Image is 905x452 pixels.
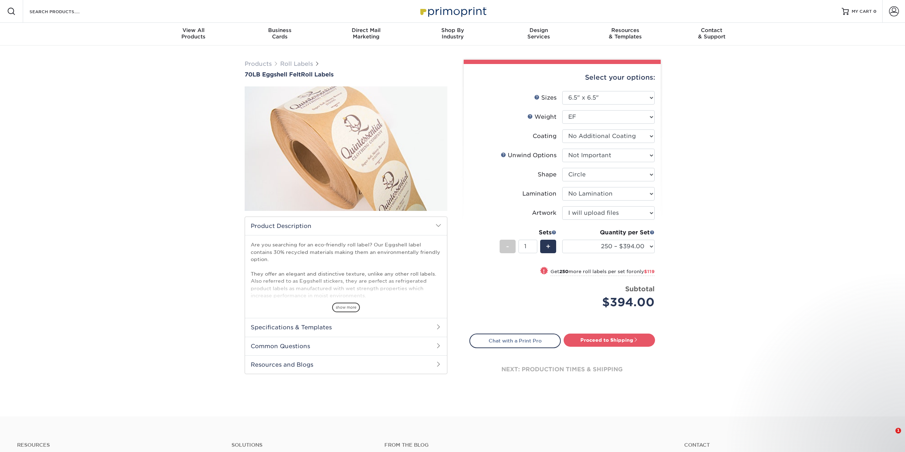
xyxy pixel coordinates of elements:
span: Design [496,27,582,33]
span: - [506,241,509,252]
div: Shape [538,170,557,179]
div: Sizes [534,94,557,102]
div: $394.00 [568,294,655,311]
a: BusinessCards [236,23,323,46]
div: Coating [533,132,557,140]
strong: 250 [559,269,569,274]
span: show more [332,303,360,312]
input: SEARCH PRODUCTS..... [29,7,98,16]
img: Primoprint [417,4,488,19]
div: & Support [669,27,755,40]
a: Contact [684,442,888,448]
div: & Templates [582,27,669,40]
a: 70LB Eggshell FeltRoll Labels [245,71,447,78]
a: View AllProducts [150,23,237,46]
span: only [634,269,655,274]
div: Marketing [323,27,409,40]
a: Direct MailMarketing [323,23,409,46]
div: Products [150,27,237,40]
div: next: production times & shipping [469,348,655,391]
div: Services [496,27,582,40]
span: + [546,241,550,252]
a: Products [245,60,272,67]
div: Select your options: [469,64,655,91]
a: Proceed to Shipping [564,334,655,346]
a: DesignServices [496,23,582,46]
h2: Common Questions [245,337,447,355]
h2: Resources and Blogs [245,355,447,374]
div: Cards [236,27,323,40]
div: Sets [500,228,557,237]
a: Resources& Templates [582,23,669,46]
span: 0 [873,9,877,14]
span: MY CART [852,9,872,15]
span: View All [150,27,237,33]
span: $119 [644,269,655,274]
div: Unwind Options [501,151,557,160]
p: Are you searching for an eco-friendly roll label? Our Eggshell label contains 30% recycled materi... [251,241,441,350]
span: Resources [582,27,669,33]
h4: Solutions [231,442,374,448]
iframe: Google Customer Reviews [2,430,60,450]
span: ! [543,267,545,275]
small: Get more roll labels per set for [550,269,655,276]
div: Weight [527,113,557,121]
div: Quantity per Set [562,228,655,237]
div: Lamination [522,190,557,198]
img: 70LB Eggshell Felt 01 [245,79,447,219]
div: Industry [409,27,496,40]
a: Contact& Support [669,23,755,46]
span: Direct Mail [323,27,409,33]
span: Business [236,27,323,33]
h2: Specifications & Templates [245,318,447,336]
iframe: Intercom live chat [881,428,898,445]
span: 70LB Eggshell Felt [245,71,301,78]
h4: Resources [17,442,221,448]
strong: Subtotal [625,285,655,293]
h4: From the Blog [384,442,665,448]
span: Shop By [409,27,496,33]
span: 1 [895,428,901,434]
a: Shop ByIndustry [409,23,496,46]
h1: Roll Labels [245,71,447,78]
div: Artwork [532,209,557,217]
span: Contact [669,27,755,33]
h2: Product Description [245,217,447,235]
a: Roll Labels [280,60,313,67]
a: Chat with a Print Pro [469,334,561,348]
